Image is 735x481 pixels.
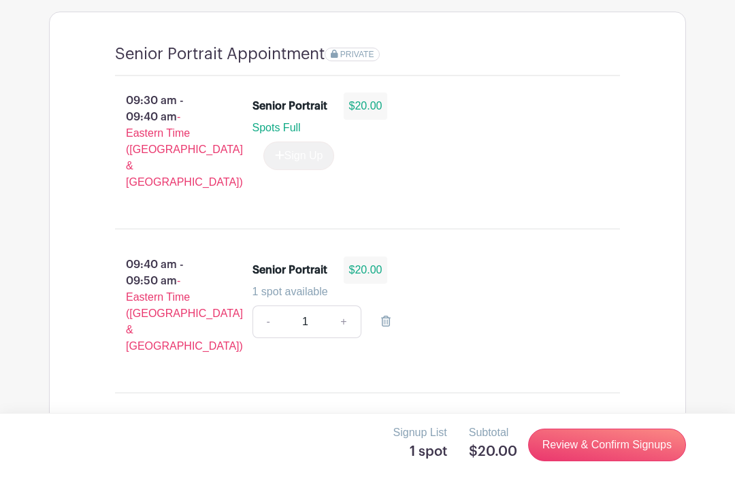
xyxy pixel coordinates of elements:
[93,87,231,196] p: 09:30 am - 09:40 am
[252,284,593,300] div: 1 spot available
[252,98,327,114] div: Senior Portrait
[126,275,243,352] span: - Eastern Time ([GEOGRAPHIC_DATA] & [GEOGRAPHIC_DATA])
[344,256,388,284] div: $20.00
[126,111,243,188] span: - Eastern Time ([GEOGRAPHIC_DATA] & [GEOGRAPHIC_DATA])
[115,45,325,64] h4: Senior Portrait Appointment
[528,429,686,461] a: Review & Confirm Signups
[252,262,327,278] div: Senior Portrait
[327,305,361,338] a: +
[469,425,517,441] p: Subtotal
[393,425,447,441] p: Signup List
[340,50,374,59] span: PRIVATE
[252,305,284,338] a: -
[93,251,231,360] p: 09:40 am - 09:50 am
[344,93,388,120] div: $20.00
[393,444,447,460] h5: 1 spot
[252,122,301,133] span: Spots Full
[469,444,517,460] h5: $20.00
